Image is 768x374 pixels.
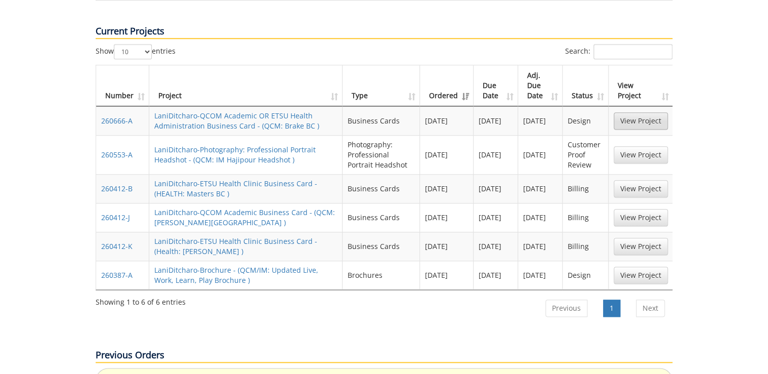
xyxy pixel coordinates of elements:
th: Project: activate to sort column ascending [149,65,343,106]
td: Business Cards [343,174,420,203]
a: View Project [614,267,668,284]
td: Design [563,106,609,135]
th: Type: activate to sort column ascending [343,65,420,106]
td: [DATE] [420,174,474,203]
a: LaniDitcharo-QCOM Academic OR ETSU Health Administration Business Card - (QCM: Brake BC ) [154,111,319,131]
td: [DATE] [518,261,563,289]
td: [DATE] [518,203,563,232]
td: Design [563,261,609,289]
select: Showentries [114,44,152,59]
td: Billing [563,174,609,203]
td: Business Cards [343,232,420,261]
td: [DATE] [518,174,563,203]
a: LaniDitcharo-Brochure - (QCM/IM: Updated Live, Work, Learn, Play Brochure ) [154,265,318,285]
th: Due Date: activate to sort column ascending [474,65,518,106]
a: View Project [614,238,668,255]
a: 260666-A [101,116,133,126]
a: View Project [614,209,668,226]
th: Ordered: activate to sort column ascending [420,65,474,106]
label: Search: [565,44,672,59]
td: [DATE] [474,135,518,174]
td: Billing [563,232,609,261]
td: [DATE] [518,135,563,174]
td: Brochures [343,261,420,289]
a: 1 [603,300,620,317]
a: 260387-A [101,270,133,280]
input: Search: [593,44,672,59]
a: Previous [545,300,587,317]
th: Number: activate to sort column ascending [96,65,149,106]
th: View Project: activate to sort column ascending [609,65,673,106]
td: [DATE] [474,106,518,135]
div: Showing 1 to 6 of 6 entries [96,293,186,307]
th: Status: activate to sort column ascending [563,65,609,106]
a: LaniDitcharo-QCOM Academic Business Card - (QCM: [PERSON_NAME][GEOGRAPHIC_DATA] ) [154,207,335,227]
p: Previous Orders [96,349,672,363]
a: View Project [614,112,668,130]
td: Business Cards [343,106,420,135]
a: 260412-K [101,241,133,251]
td: [DATE] [474,232,518,261]
td: Photography: Professional Portrait Headshot [343,135,420,174]
td: [DATE] [474,261,518,289]
td: [DATE] [420,203,474,232]
td: [DATE] [474,203,518,232]
a: LaniDitcharo-Photography: Professional Portrait Headshot - (QCM: IM Hajipour Headshot ) [154,145,316,164]
td: [DATE] [420,106,474,135]
td: [DATE] [518,232,563,261]
td: Billing [563,203,609,232]
a: LaniDitcharo-ETSU Health Clinic Business Card - (Health: [PERSON_NAME] ) [154,236,317,256]
a: 260553-A [101,150,133,159]
td: Business Cards [343,203,420,232]
a: LaniDitcharo-ETSU Health Clinic Business Card - (HEALTH: Masters BC ) [154,179,317,198]
td: [DATE] [420,135,474,174]
td: [DATE] [518,106,563,135]
a: Next [636,300,665,317]
td: Customer Proof Review [563,135,609,174]
a: View Project [614,146,668,163]
th: Adj. Due Date: activate to sort column ascending [518,65,563,106]
a: View Project [614,180,668,197]
a: 260412-B [101,184,133,193]
td: [DATE] [474,174,518,203]
td: [DATE] [420,232,474,261]
p: Current Projects [96,25,672,39]
td: [DATE] [420,261,474,289]
label: Show entries [96,44,176,59]
a: 260412-J [101,213,130,222]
